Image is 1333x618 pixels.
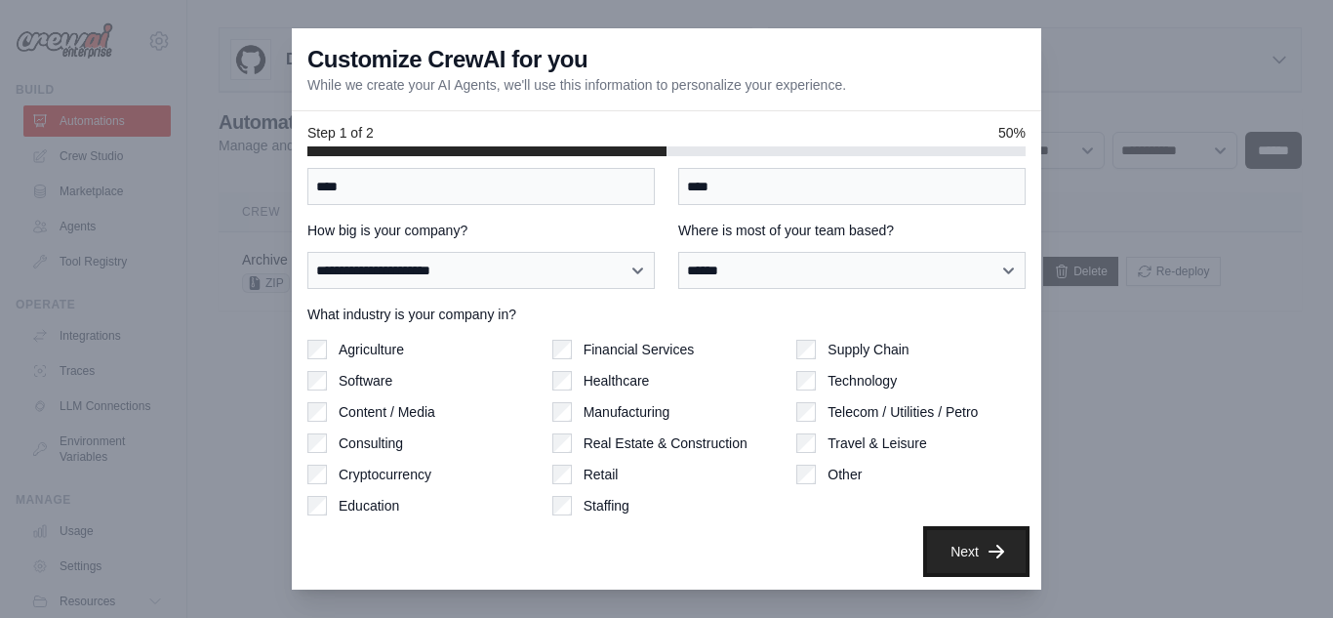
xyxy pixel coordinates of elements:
[307,123,374,143] span: Step 1 of 2
[1235,524,1333,618] iframe: Chat Widget
[339,496,399,515] label: Education
[584,433,747,453] label: Real Estate & Construction
[998,123,1026,143] span: 50%
[307,305,1026,324] label: What industry is your company in?
[678,221,1026,240] label: Where is most of your team based?
[927,530,1026,573] button: Next
[584,465,619,484] label: Retail
[828,465,862,484] label: Other
[339,371,392,391] label: Software
[584,371,650,391] label: Healthcare
[828,340,909,359] label: Supply Chain
[339,433,403,453] label: Consulting
[828,433,926,453] label: Travel & Leisure
[584,340,695,359] label: Financial Services
[307,75,846,95] p: While we create your AI Agents, we'll use this information to personalize your experience.
[828,402,978,422] label: Telecom / Utilities / Petro
[307,44,587,75] h3: Customize CrewAI for you
[339,402,435,422] label: Content / Media
[339,465,431,484] label: Cryptocurrency
[339,340,404,359] label: Agriculture
[584,402,670,422] label: Manufacturing
[828,371,897,391] label: Technology
[307,221,655,240] label: How big is your company?
[584,496,629,515] label: Staffing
